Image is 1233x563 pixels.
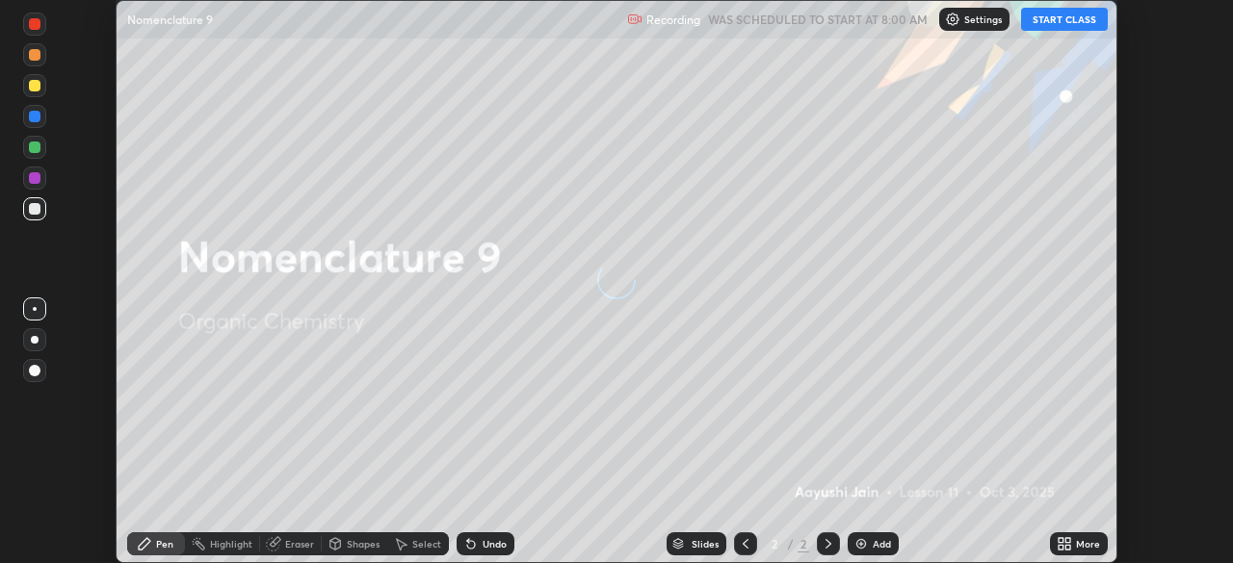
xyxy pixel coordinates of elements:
div: Undo [483,539,507,549]
button: START CLASS [1021,8,1108,31]
img: class-settings-icons [945,12,960,27]
div: 2 [798,535,809,552]
div: More [1076,539,1100,549]
img: add-slide-button [853,536,869,551]
div: Eraser [285,539,314,549]
p: Nomenclature 9 [127,12,213,27]
p: Settings [964,14,1002,24]
div: Select [412,539,441,549]
div: Highlight [210,539,252,549]
div: Shapes [347,539,380,549]
div: Pen [156,539,173,549]
div: Add [873,539,891,549]
div: Slides [692,539,719,549]
div: / [788,538,794,550]
h5: WAS SCHEDULED TO START AT 8:00 AM [708,11,928,28]
img: recording.375f2c34.svg [627,12,643,27]
div: 2 [765,538,784,550]
p: Recording [646,13,700,27]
